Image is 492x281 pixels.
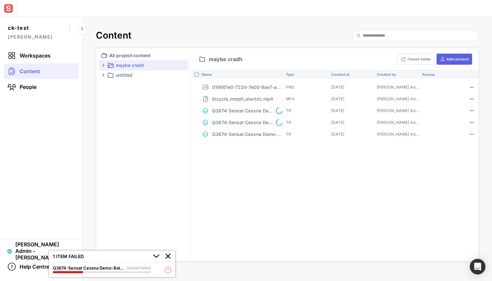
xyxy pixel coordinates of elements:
[53,265,127,272] div: Q3674-Sensat Cessna Demo-Bath Gas Works-Normal Ortho-0031.tif
[20,84,37,90] span: People
[329,93,374,105] td: [DATE]
[15,241,75,261] span: [PERSON_NAME] Admin - [PERSON_NAME]
[329,117,374,128] td: [DATE]
[374,128,420,140] td: [PERSON_NAME] Admin - [PERSON_NAME]
[96,30,131,41] h2: Content
[283,117,329,128] td: TIF
[283,128,329,140] td: TIF
[329,105,374,117] td: [DATE]
[437,54,472,65] button: Add content
[470,259,485,274] div: Open Intercom Messenger
[127,265,151,272] div: Upload failed
[283,105,329,117] td: TIF
[283,70,329,79] th: Type
[4,79,79,95] a: People
[9,250,11,253] text: CK
[329,81,374,93] td: [DATE]
[116,61,177,69] p: maybe cradh
[212,95,273,102] p: bicycle_morph_electric.mp4
[153,253,160,259] img: icon-outline__arrow-up.svg
[283,93,329,105] td: MP4
[329,70,374,79] th: Created at
[212,107,273,114] p: Q3674-Sensat Cessna Demo-Bath Gas Works-Normal Ortho-0031.tif
[374,81,420,93] td: [PERSON_NAME] Admin - [PERSON_NAME]
[4,259,79,274] a: Help Centre
[374,117,420,128] td: [PERSON_NAME] Admin - [PERSON_NAME]
[8,24,64,32] span: ck-test
[397,54,434,65] button: Create folder
[374,93,420,105] td: [PERSON_NAME] Admin - [PERSON_NAME]
[116,71,177,79] p: untitled
[212,119,273,126] p: Q3674-Sensat Cessna Demo-Bath Gas Works-Normal Ortho-0031.tif
[4,48,79,63] a: Workspaces
[109,52,187,59] p: All project content
[20,68,40,74] span: Content
[447,57,469,61] div: Add content
[53,253,153,260] div: 1 Item Failed
[212,84,283,91] p: 019661e0-722d-7e00-8ae7-abede4cee1de.png
[3,3,14,14] img: sensat
[8,32,64,41] span: [PERSON_NAME]
[283,81,329,93] td: PNG
[20,52,51,59] span: Workspaces
[199,70,283,79] th: Name
[420,70,465,79] th: Access
[165,267,171,273] img: icon-outline__failed.svg
[20,263,49,270] span: Help Centre
[4,63,79,79] a: Content
[212,131,283,138] p: Q3674-Sensat Cessna Demo-Bath Gas Works-Normal Ortho-0031.tif
[329,128,374,140] td: [DATE]
[374,70,420,79] th: Created by
[165,253,171,259] img: icon-outline__close.svg
[407,57,431,61] div: Create folder
[374,105,420,117] td: [PERSON_NAME] Admin - [PERSON_NAME]
[209,57,242,62] span: maybe cradh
